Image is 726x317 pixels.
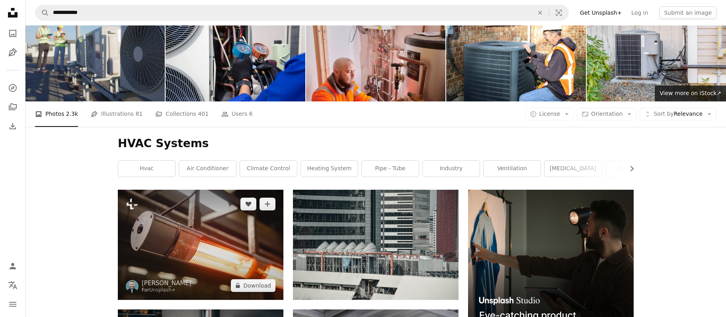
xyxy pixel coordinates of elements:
[446,8,585,101] img: Home inspection of central air unit by a maintenance worker
[293,190,459,300] img: an airplane is flying over a city with tall buildings
[35,5,569,21] form: Find visuals sitewide
[525,108,574,121] button: License
[659,6,716,19] button: Submit an image
[625,161,634,177] button: scroll list to the right
[549,5,568,20] button: Visual search
[221,101,253,127] a: Users 6
[544,161,601,177] a: [MEDICAL_DATA]
[587,8,726,101] img: Air conditioning outdoor unit by a fence in a house backyard
[626,6,653,19] a: Log in
[654,110,703,118] span: Relevance
[539,111,560,117] span: License
[655,86,726,101] a: View more on iStock↗
[126,280,139,293] img: Go to Luke Thornton's profile
[301,161,358,177] a: heating system
[240,198,256,210] button: Like
[5,296,21,312] button: Menu
[660,90,721,96] span: View more on iStock ↗
[5,45,21,60] a: Illustrations
[5,118,21,134] a: Download History
[142,287,191,294] div: For
[91,101,142,127] a: Illustrations 81
[654,111,673,117] span: Sort by
[605,161,662,177] a: technology
[231,279,275,292] button: Download
[136,109,143,118] span: 81
[118,136,634,151] h1: HVAC Systems
[484,161,541,177] a: ventilation
[5,99,21,115] a: Collections
[118,241,283,248] a: a close up of a heater in a building
[198,109,209,118] span: 401
[423,161,480,177] a: industry
[149,287,176,293] a: Unsplash+
[249,109,253,118] span: 6
[577,108,636,121] button: Orientation
[5,258,21,274] a: Log in / Sign up
[166,8,305,101] img: Air conditioner service .The air conditioner technician is using a gauge to measure the refrigera...
[362,161,419,177] a: pipe - tube
[306,8,445,101] img: plumber installing new heating system
[5,277,21,293] button: Language
[531,5,549,20] button: Clear
[293,241,459,248] a: an airplane is flying over a city with tall buildings
[260,198,275,210] button: Add to Collection
[5,80,21,96] a: Explore
[142,279,191,287] a: [PERSON_NAME]
[35,5,49,20] button: Search Unsplash
[118,190,283,300] img: a close up of a heater in a building
[575,6,626,19] a: Get Unsplash+
[5,5,21,22] a: Home — Unsplash
[179,161,236,177] a: air conditioner
[240,161,297,177] a: climate control
[25,8,165,101] img: Maintenance workers or engineers wearing protective helmets and visibility yellow vests examining...
[118,161,175,177] a: hvac
[591,111,623,117] span: Orientation
[155,101,209,127] a: Collections 401
[640,108,716,121] button: Sort byRelevance
[5,25,21,41] a: Photos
